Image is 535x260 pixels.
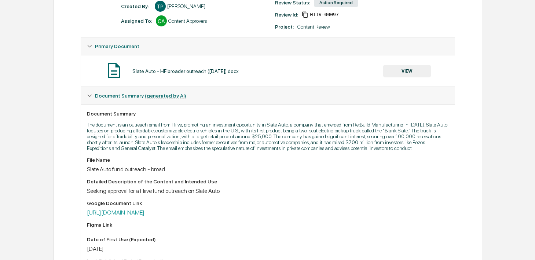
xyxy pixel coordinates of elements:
[87,157,449,163] div: File Name
[297,24,330,30] div: Content Review
[87,222,449,228] div: Figma Link
[168,18,207,24] div: Content Approvers
[87,122,449,151] p: The document is an outreach email from Hiive, promoting an investment opportunity in Slate Auto, ...
[310,12,338,18] span: 4bcd303a-0331-4c6f-9796-2ca10a3789f2
[87,245,449,252] div: [DATE]
[87,179,449,184] div: Detailed Description of the Content and Intended Use
[132,68,239,74] div: Slate Auto - HF broader outreach ([DATE]).docx
[145,93,186,99] u: (generated by AI)
[95,43,139,49] span: Primary Document
[95,93,186,99] span: Document Summary
[121,3,151,9] div: Created By: ‎ ‎
[87,209,144,216] a: [URL][DOMAIN_NAME]
[87,237,449,242] div: Date of First Use (Expected)
[167,3,205,9] div: [PERSON_NAME]
[87,111,449,117] div: Document Summary
[81,87,455,105] div: Document Summary (generated by AI)
[156,15,167,26] div: CA
[121,18,152,24] div: Assigned To:
[87,166,449,173] div: Slate Auto fund outreach - broad
[275,12,298,18] div: Review Id:
[383,65,431,77] button: VIEW
[87,187,449,194] div: Seeking approval for a Hiive fund outreach on Slate Auto.
[81,55,455,87] div: Primary Document
[87,200,449,206] div: Google Document Link
[275,24,294,30] div: Project:
[81,37,455,55] div: Primary Document
[105,61,123,80] img: Document Icon
[155,1,166,12] div: TP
